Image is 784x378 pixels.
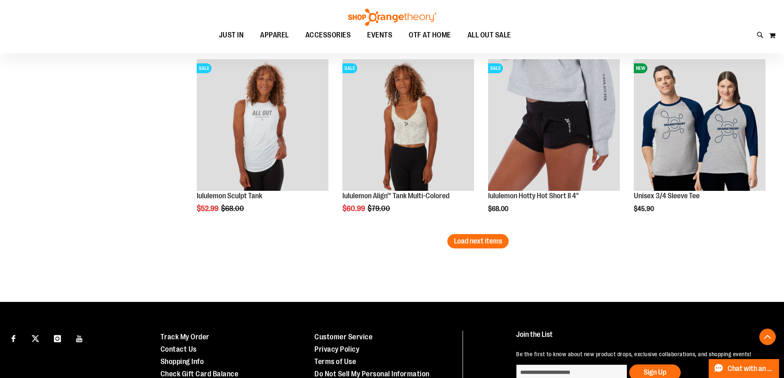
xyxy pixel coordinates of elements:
a: Contact Us [161,345,197,353]
a: Product image for lululemon Sculpt TankSALE [197,59,328,192]
a: Visit our X page [28,331,43,345]
button: Back To Top [759,329,776,345]
span: JUST IN [219,26,244,44]
span: ACCESSORIES [305,26,351,44]
a: Visit our Instagram page [50,331,65,345]
img: Twitter [32,335,39,342]
a: Shopping Info [161,357,204,366]
span: Load next items [454,237,502,245]
div: product [630,55,770,234]
a: Privacy Policy [314,345,359,353]
a: Visit our Youtube page [72,331,87,345]
span: SALE [342,63,357,73]
span: Chat with an Expert [728,365,774,373]
img: Unisex 3/4 Sleeve Tee [634,59,765,191]
a: Unisex 3/4 Sleeve TeeNEW [634,59,765,192]
a: lululemon Align™ Tank Multi-Colored [342,192,449,200]
span: EVENTS [367,26,392,44]
h4: Join the List [516,331,765,346]
span: NEW [634,63,647,73]
div: product [338,55,478,234]
span: Sign Up [644,368,666,376]
a: Product image for lululemon Align™ Tank Multi-ColoredSALE [342,59,474,192]
span: $52.99 [197,204,220,213]
img: Product image for lululemon Align™ Tank Multi-Colored [342,59,474,191]
div: product [193,55,333,234]
span: SALE [197,63,212,73]
span: $68.00 [488,205,509,213]
span: $60.99 [342,204,366,213]
a: Product image for lululemon Hotty Hot Short II 4"SALE [488,59,620,192]
a: Unisex 3/4 Sleeve Tee [634,192,700,200]
span: $45.90 [634,205,655,213]
a: Track My Order [161,333,209,341]
img: Product image for lululemon Hotty Hot Short II 4" [488,59,620,191]
a: Terms of Use [314,357,356,366]
a: Visit our Facebook page [6,331,21,345]
img: Product image for lululemon Sculpt Tank [197,59,328,191]
span: APPAREL [260,26,289,44]
button: Load next items [447,234,509,248]
span: ALL OUT SALE [468,26,511,44]
span: $68.00 [221,204,245,213]
a: Customer Service [314,333,372,341]
span: SALE [488,63,503,73]
a: lululemon Sculpt Tank [197,192,262,200]
span: $79.00 [368,204,391,213]
button: Chat with an Expert [709,359,779,378]
span: OTF AT HOME [409,26,451,44]
img: Shop Orangetheory [347,9,437,26]
div: product [484,55,624,234]
a: Check Gift Card Balance [161,370,239,378]
a: lululemon Hotty Hot Short II 4" [488,192,579,200]
a: Do Not Sell My Personal Information [314,370,430,378]
p: Be the first to know about new product drops, exclusive collaborations, and shopping events! [516,350,765,358]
